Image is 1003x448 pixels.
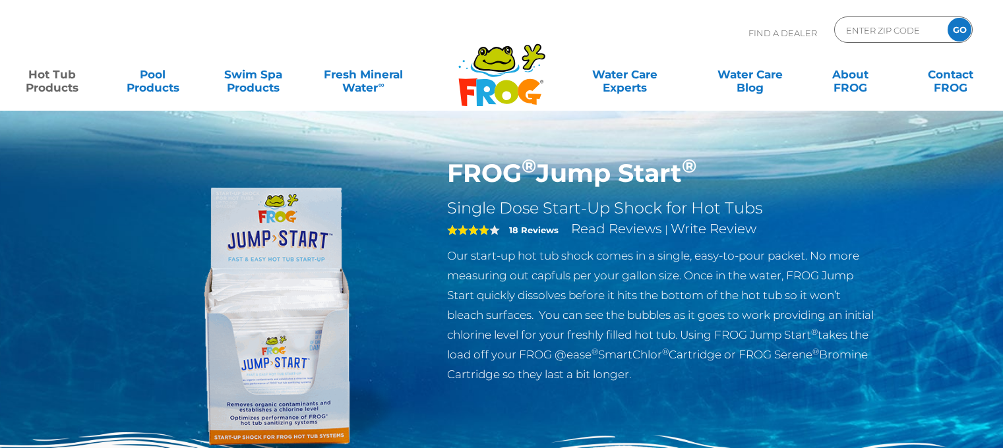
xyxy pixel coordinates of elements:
p: Find A Dealer [748,16,817,49]
input: GO [948,18,971,42]
a: ContactFROG [912,61,990,88]
a: Hot TubProducts [13,61,91,88]
img: Frog Products Logo [451,26,553,107]
a: Write Review [671,221,756,237]
p: Our start-up hot tub shock comes in a single, easy-to-pour packet. No more measuring out capfuls ... [447,246,878,384]
span: 4 [447,225,489,235]
sup: ∞ [378,80,384,90]
a: Read Reviews [571,221,662,237]
sup: ® [522,154,536,177]
a: Water CareExperts [561,61,688,88]
span: | [665,223,668,236]
strong: 18 Reviews [509,225,559,235]
sup: ® [592,347,598,356]
a: Fresh MineralWater∞ [315,61,412,88]
a: Water CareBlog [711,61,789,88]
h1: FROG Jump Start [447,158,878,188]
sup: ® [812,347,819,356]
h2: Single Dose Start-Up Shock for Hot Tubs [447,198,878,218]
a: Swim SpaProducts [214,61,292,88]
a: PoolProducts [113,61,191,88]
sup: ® [811,327,818,337]
sup: ® [682,154,696,177]
a: AboutFROG [811,61,889,88]
sup: ® [662,347,669,356]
